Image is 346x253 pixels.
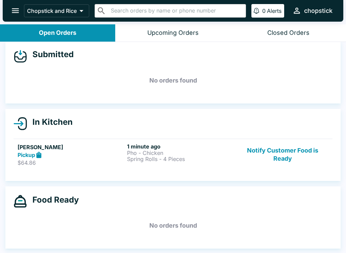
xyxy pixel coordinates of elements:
[127,143,234,150] h6: 1 minute ago
[18,159,124,166] p: $64.86
[27,49,74,60] h4: Submitted
[109,6,243,16] input: Search orders by name or phone number
[24,4,89,17] button: Chopstick and Rice
[237,143,328,166] button: Notify Customer Food is Ready
[14,139,332,170] a: [PERSON_NAME]Pickup$64.861 minute agoPho - ChickenSpring Rolls - 4 PiecesNotify Customer Food is ...
[27,117,73,127] h4: In Kitchen
[267,7,281,14] p: Alerts
[304,7,332,15] div: chopstick
[127,156,234,162] p: Spring Rolls - 4 Pieces
[27,7,77,14] p: Chopstick and Rice
[18,152,35,158] strong: Pickup
[14,68,332,93] h5: No orders found
[147,29,199,37] div: Upcoming Orders
[18,143,124,151] h5: [PERSON_NAME]
[14,213,332,238] h5: No orders found
[262,7,266,14] p: 0
[290,3,335,18] button: chopstick
[267,29,310,37] div: Closed Orders
[127,150,234,156] p: Pho - Chicken
[27,195,79,205] h4: Food Ready
[7,2,24,19] button: open drawer
[39,29,76,37] div: Open Orders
